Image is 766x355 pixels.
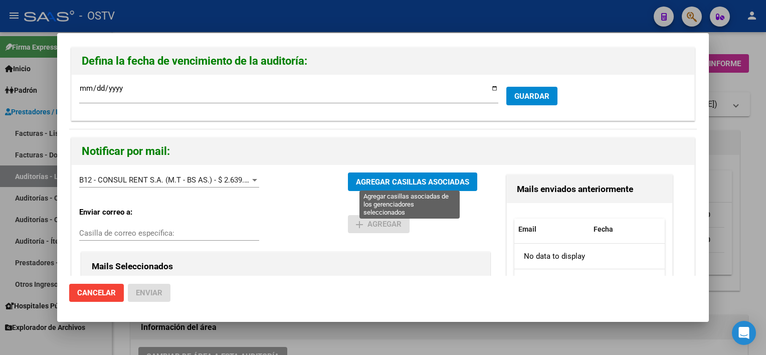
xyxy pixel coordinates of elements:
[514,269,664,294] div: 0 total
[517,183,662,196] h3: Mails enviados anteriormente
[136,288,162,297] span: Enviar
[348,172,477,191] button: AGREGAR CASILLAS ASOCIADAS
[69,284,124,302] button: Cancelar
[356,177,469,187] span: AGREGAR CASILLAS ASOCIADAS
[92,260,480,273] h3: Mails Seleccionados
[732,321,756,345] div: Open Intercom Messenger
[518,225,536,233] span: Email
[594,225,613,233] span: Fecha
[514,219,590,240] datatable-header-cell: Email
[353,219,365,231] mat-icon: add
[128,284,170,302] button: Enviar
[77,288,116,297] span: Cancelar
[348,215,410,233] button: Agregar
[356,220,402,229] span: Agregar
[590,219,665,240] datatable-header-cell: Fecha
[514,244,664,269] div: No data to display
[79,175,378,185] span: B12 - CONSUL RENT S.A. (M.T - BS AS.) - $ 2.639.574,00, D88 - MP SALUD - $ 1.418.457,50
[79,207,157,218] p: Enviar correo a:
[506,87,557,105] button: GUARDAR
[82,52,684,71] h2: Defina la fecha de vencimiento de la auditoría:
[82,142,684,161] h2: Notificar por mail:
[514,92,549,101] span: GUARDAR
